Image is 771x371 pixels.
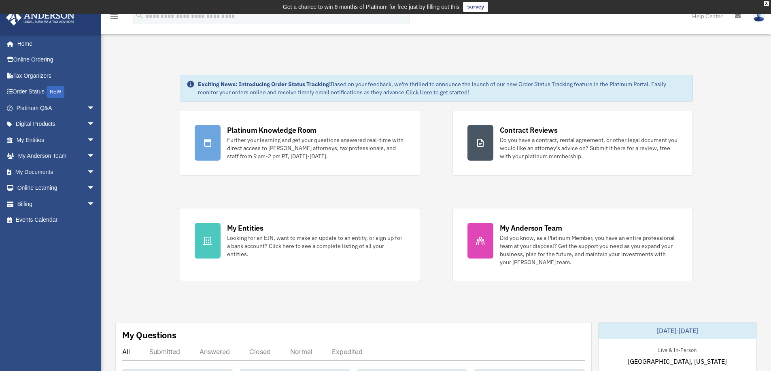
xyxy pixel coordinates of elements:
[109,11,119,21] i: menu
[87,132,103,148] span: arrow_drop_down
[753,10,765,22] img: User Pic
[764,1,769,6] div: close
[198,81,331,88] strong: Exciting News: Introducing Order Status Tracking!
[4,10,77,25] img: Anderson Advisors Platinum Portal
[122,348,130,356] div: All
[406,89,469,96] a: Click Here to get started!
[500,136,678,160] div: Do you have a contract, rental agreement, or other legal document you would like an attorney's ad...
[6,52,107,68] a: Online Ordering
[87,180,103,197] span: arrow_drop_down
[290,348,312,356] div: Normal
[652,345,703,354] div: Live & In-Person
[332,348,363,356] div: Expedited
[87,148,103,165] span: arrow_drop_down
[47,86,64,98] div: NEW
[6,36,103,52] a: Home
[227,136,405,160] div: Further your learning and get your questions answered real-time with direct access to [PERSON_NAM...
[6,84,107,100] a: Order StatusNEW
[452,208,693,281] a: My Anderson Team Did you know, as a Platinum Member, you have an entire professional team at your...
[87,116,103,133] span: arrow_drop_down
[452,110,693,176] a: Contract Reviews Do you have a contract, rental agreement, or other legal document you would like...
[149,348,180,356] div: Submitted
[122,329,176,341] div: My Questions
[227,234,405,258] div: Looking for an EIN, want to make an update to an entity, or sign up for a bank account? Click her...
[6,180,107,196] a: Online Learningarrow_drop_down
[628,356,727,366] span: [GEOGRAPHIC_DATA], [US_STATE]
[599,322,756,339] div: [DATE]-[DATE]
[87,196,103,212] span: arrow_drop_down
[198,80,686,96] div: Based on your feedback, we're thrilled to announce the launch of our new Order Status Tracking fe...
[6,148,107,164] a: My Anderson Teamarrow_drop_down
[6,116,107,132] a: Digital Productsarrow_drop_down
[283,2,460,12] div: Get a chance to win 6 months of Platinum for free just by filling out this
[87,100,103,117] span: arrow_drop_down
[87,164,103,180] span: arrow_drop_down
[500,223,562,233] div: My Anderson Team
[6,100,107,116] a: Platinum Q&Aarrow_drop_down
[180,208,420,281] a: My Entities Looking for an EIN, want to make an update to an entity, or sign up for a bank accoun...
[249,348,271,356] div: Closed
[109,14,119,21] a: menu
[227,223,263,233] div: My Entities
[200,348,230,356] div: Answered
[6,164,107,180] a: My Documentsarrow_drop_down
[463,2,488,12] a: survey
[500,125,558,135] div: Contract Reviews
[6,196,107,212] a: Billingarrow_drop_down
[500,234,678,266] div: Did you know, as a Platinum Member, you have an entire professional team at your disposal? Get th...
[227,125,317,135] div: Platinum Knowledge Room
[6,68,107,84] a: Tax Organizers
[6,132,107,148] a: My Entitiesarrow_drop_down
[180,110,420,176] a: Platinum Knowledge Room Further your learning and get your questions answered real-time with dire...
[6,212,107,228] a: Events Calendar
[135,11,144,20] i: search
